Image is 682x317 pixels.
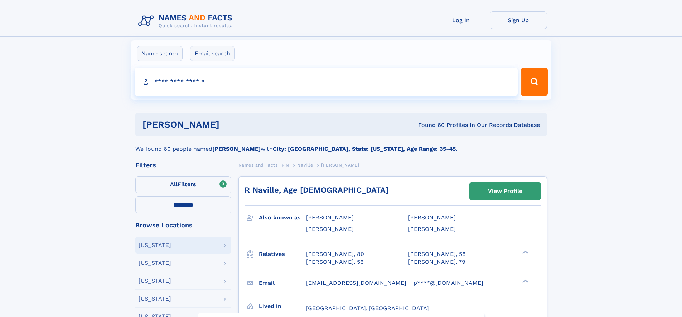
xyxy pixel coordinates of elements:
a: View Profile [470,183,541,200]
a: Log In [432,11,490,29]
div: Filters [135,162,231,168]
span: [PERSON_NAME] [408,214,456,221]
span: [PERSON_NAME] [306,226,354,232]
div: Found 60 Profiles In Our Records Database [319,121,540,129]
span: All [170,181,178,188]
span: [PERSON_NAME] [306,214,354,221]
img: Logo Names and Facts [135,11,238,31]
div: Browse Locations [135,222,231,228]
b: [PERSON_NAME] [212,145,261,152]
span: Naville [297,163,313,168]
a: [PERSON_NAME], 79 [408,258,465,266]
a: [PERSON_NAME], 80 [306,250,364,258]
span: [GEOGRAPHIC_DATA], [GEOGRAPHIC_DATA] [306,305,429,312]
div: View Profile [488,183,522,199]
label: Filters [135,176,231,193]
div: ❯ [521,279,529,283]
label: Email search [190,46,235,61]
div: [US_STATE] [139,242,171,248]
span: [PERSON_NAME] [321,163,359,168]
b: City: [GEOGRAPHIC_DATA], State: [US_STATE], Age Range: 35-45 [273,145,456,152]
div: [US_STATE] [139,296,171,302]
a: N [286,160,289,169]
a: Sign Up [490,11,547,29]
span: [PERSON_NAME] [408,226,456,232]
h3: Relatives [259,248,306,260]
span: [EMAIL_ADDRESS][DOMAIN_NAME] [306,279,406,286]
div: ❯ [521,250,529,254]
a: R Naville, Age [DEMOGRAPHIC_DATA] [245,185,388,194]
a: Naville [297,160,313,169]
h3: Email [259,277,306,289]
a: [PERSON_NAME], 56 [306,258,364,266]
div: [US_STATE] [139,278,171,284]
div: We found 60 people named with . [135,136,547,153]
a: Names and Facts [238,160,278,169]
label: Name search [137,46,183,61]
div: [US_STATE] [139,260,171,266]
h1: [PERSON_NAME] [142,120,319,129]
h3: Also known as [259,212,306,224]
a: [PERSON_NAME], 58 [408,250,466,258]
span: N [286,163,289,168]
input: search input [135,68,518,96]
button: Search Button [521,68,547,96]
h3: Lived in [259,300,306,312]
